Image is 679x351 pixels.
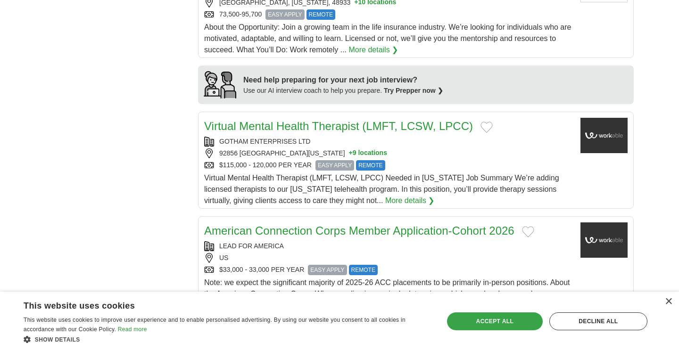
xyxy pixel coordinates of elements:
a: More details ❯ [385,195,435,206]
a: Read more, opens a new window [118,326,147,333]
div: GOTHAM ENTERPRISES LTD [204,137,573,147]
button: Add to favorite jobs [480,122,493,133]
div: US [204,253,573,263]
div: Accept all [447,312,543,330]
span: REMOTE [306,9,335,20]
span: EASY APPLY [265,9,304,20]
span: Note: we expect the significant majority of 2025-26 ACC placements to be primarily in-person posi... [204,278,570,309]
img: Company logo [580,222,628,258]
a: American Connection Corps Member Application-Cohort 2026 [204,224,514,237]
span: REMOTE [356,160,385,171]
div: This website uses cookies [24,297,408,311]
a: Virtual Mental Health Therapist (LMFT, LCSW, LPCC) [204,120,473,132]
button: +9 locations [349,148,387,158]
img: Company logo [580,118,628,153]
span: Show details [35,336,80,343]
div: Decline all [549,312,647,330]
span: This website uses cookies to improve user experience and to enable personalised advertising. By u... [24,317,406,333]
div: $33,000 - 33,000 PER YEAR [204,265,573,275]
div: Show details [24,335,431,344]
a: More details ❯ [349,44,398,56]
span: EASY APPLY [308,265,347,275]
span: Virtual Mental Health Therapist (LMFT, LCSW, LPCC) Needed in [US_STATE] Job Summary We’re adding ... [204,174,559,204]
span: EASY APPLY [315,160,354,171]
span: + [349,148,353,158]
a: Try Prepper now ❯ [384,87,443,94]
div: Use our AI interview coach to help you prepare. [243,86,443,96]
div: 92856 [GEOGRAPHIC_DATA][US_STATE] [204,148,573,158]
div: LEAD FOR AMERICA [204,241,573,251]
span: About the Opportunity: Join a growing team in the life insurance industry. We’re looking for indi... [204,23,571,54]
button: Add to favorite jobs [522,226,534,237]
div: Need help preparing for your next job interview? [243,74,443,86]
div: $115,000 - 120,000 PER YEAR [204,160,573,171]
span: REMOTE [349,265,378,275]
div: 73,500-95,700 [204,9,573,20]
div: Close [665,298,672,305]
